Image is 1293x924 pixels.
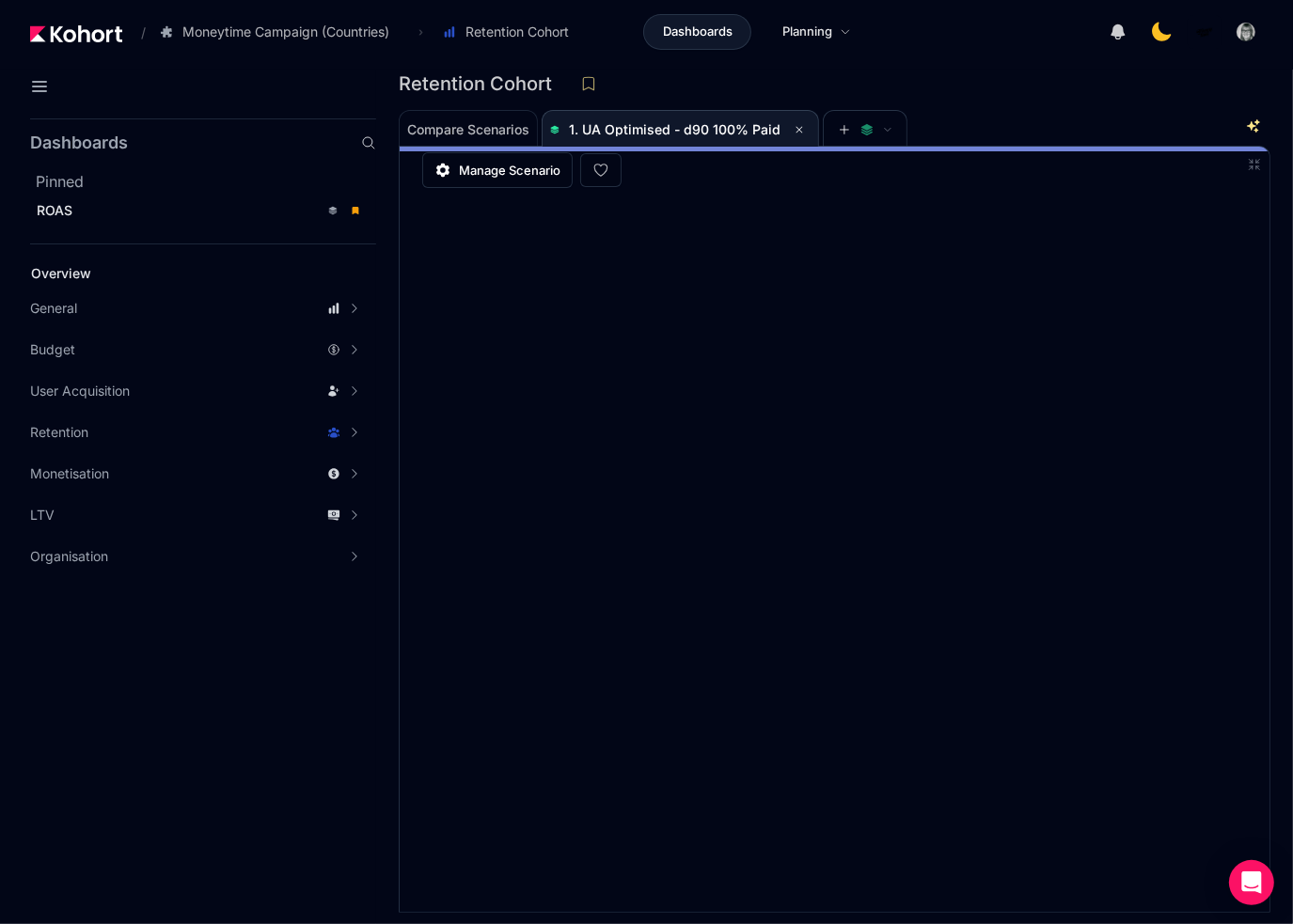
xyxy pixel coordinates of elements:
[126,23,146,42] span: /
[1195,23,1214,41] img: logo_MoneyTimeLogo_1_20250619094856634230.png
[30,134,128,151] h2: Dashboards
[763,14,871,50] a: Planning
[415,24,427,39] span: ›
[399,74,563,93] h3: Retention Cohort
[407,123,529,136] span: Compare Scenarios
[782,23,832,41] span: Planning
[24,259,344,288] a: Overview
[30,506,55,525] span: LTV
[30,25,122,42] img: Kohort logo
[37,202,72,218] span: ROAS
[569,121,781,137] span: 1. UA Optimised - d90 100% Paid
[422,152,573,188] a: Manage Scenario
[150,16,409,48] button: Moneytime Campaign (Countries)
[30,340,75,359] span: Budget
[465,23,569,41] span: Retention Cohort
[663,23,733,41] span: Dashboards
[643,14,751,50] a: Dashboards
[30,299,77,318] span: General
[30,423,88,442] span: Retention
[30,382,130,400] span: User Acquisition
[30,547,108,566] span: Organisation
[1229,860,1274,905] div: Open Intercom Messenger
[433,16,589,48] button: Retention Cohort
[30,196,371,225] a: ROAS
[31,265,91,281] span: Overview
[36,170,376,193] h2: Pinned
[30,464,109,483] span: Monetisation
[1247,157,1262,172] button: Exit fullscreen
[459,161,560,180] span: Manage Scenario
[182,23,389,41] span: Moneytime Campaign (Countries)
